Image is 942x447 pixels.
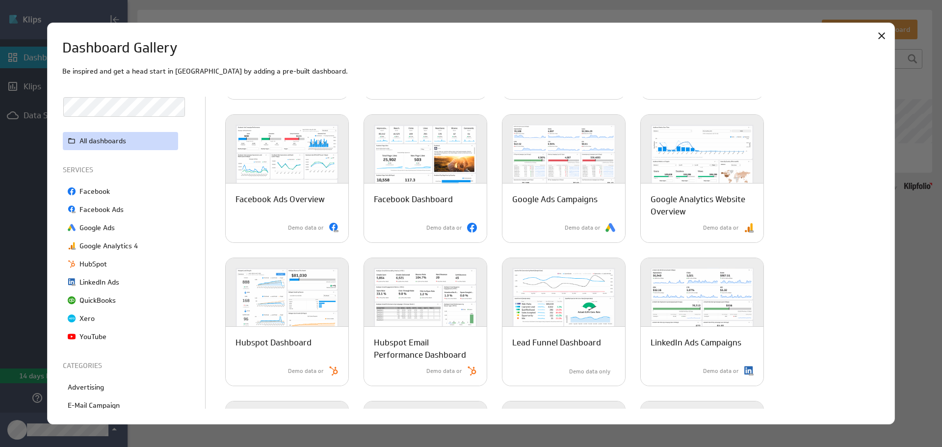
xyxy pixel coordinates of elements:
img: image4788249492605619304.png [68,260,76,268]
p: HubSpot [79,259,107,269]
img: HubSpot [467,366,477,376]
p: Facebook Ads Overview [235,193,325,206]
p: Demo data or [703,367,739,375]
div: Close [873,27,890,44]
p: Demo data only [569,368,610,376]
p: Lead Funnel Dashboard [512,337,601,349]
p: All dashboards [79,136,126,146]
img: image8417636050194330799.png [68,224,76,232]
p: Facebook Ads [79,205,124,215]
img: linkedin_ads_campaigns-light-600x400.png [641,258,763,346]
p: Demo data or [426,367,462,375]
p: Google Analytics 4 [79,241,138,251]
img: lead_funnel-light-600x400.png [502,258,625,346]
p: Google Ads Campaigns [512,193,598,206]
img: google_ads_performance-light-600x400.png [502,115,625,203]
p: LinkedIn Ads Campaigns [651,337,741,349]
p: Demo data or [288,224,324,232]
img: Google Analytics 4 [744,223,754,233]
img: Facebook [467,223,477,233]
p: E-Mail Campaign [68,400,120,411]
img: image729517258887019810.png [68,187,76,195]
p: Xero [79,314,95,324]
p: YouTube [79,332,106,342]
h1: Dashboard Gallery [62,38,178,58]
img: image5502353411254158712.png [68,296,76,304]
img: facebook_ads_dashboard-light-600x400.png [226,115,348,203]
img: facebook_dashboard-light-600x400.png [364,115,487,203]
img: image6502031566950861830.png [68,242,76,250]
p: SERVICES [63,165,181,175]
p: CATEGORIES [63,361,181,371]
img: LinkedIn Ads [744,366,754,376]
p: Facebook [79,186,110,197]
img: image7114667537295097211.png [68,333,76,341]
p: Demo data or [703,224,739,232]
img: image3155776258136118639.png [68,315,76,322]
p: QuickBooks [79,295,116,306]
p: Google Ads [79,223,115,233]
p: Demo data or [288,367,324,375]
img: hubspot_dashboard-light-600x400.png [226,258,348,346]
img: Facebook Ads [329,223,339,233]
p: Hubspot Dashboard [235,337,312,349]
p: Google Analytics Website Overview [651,193,754,218]
img: HubSpot [329,366,339,376]
img: image2754833655435752804.png [68,206,76,213]
img: ga_website_overview-light-600x400.png [641,115,763,203]
img: hubspot-email-dashboard-light-600x400.png [364,258,487,346]
p: Demo data or [565,224,601,232]
p: Be inspired and get a head start in [GEOGRAPHIC_DATA] by adding a pre-built dashboard. [62,66,880,77]
p: Hubspot Email Performance Dashboard [374,337,477,361]
p: Advertising [68,382,104,393]
p: LinkedIn Ads [79,277,119,288]
p: Facebook Dashboard [374,193,453,206]
img: image1858912082062294012.png [68,278,76,286]
img: Google Ads [605,223,615,233]
p: Demo data or [426,224,462,232]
